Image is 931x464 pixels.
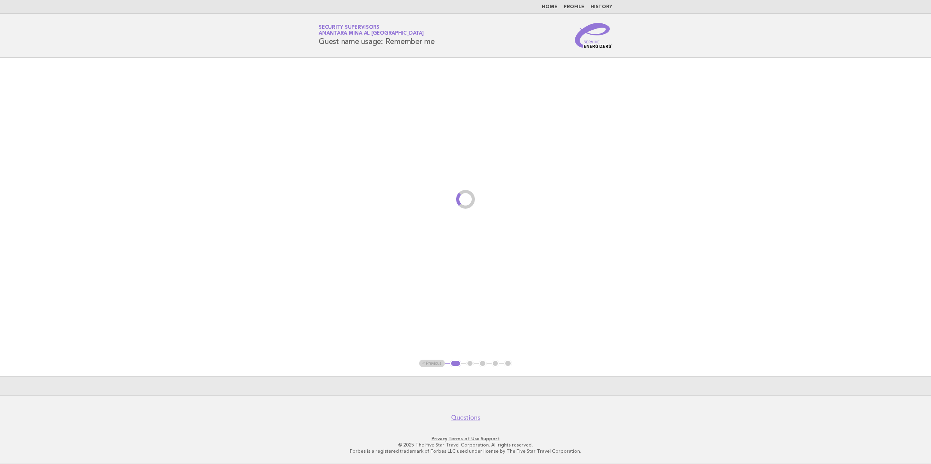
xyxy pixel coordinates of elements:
[432,436,447,441] a: Privacy
[591,5,612,9] a: History
[448,436,480,441] a: Terms of Use
[319,25,435,46] h1: Guest name usage: Remember me
[319,25,424,36] a: Security SupervisorsAnantara Mina al [GEOGRAPHIC_DATA]
[319,31,424,36] span: Anantara Mina al [GEOGRAPHIC_DATA]
[227,436,704,442] p: · ·
[451,414,480,422] a: Questions
[542,5,557,9] a: Home
[227,442,704,448] p: © 2025 The Five Star Travel Corporation. All rights reserved.
[564,5,584,9] a: Profile
[481,436,500,441] a: Support
[227,448,704,454] p: Forbes is a registered trademark of Forbes LLC used under license by The Five Star Travel Corpora...
[575,23,612,48] img: Service Energizers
